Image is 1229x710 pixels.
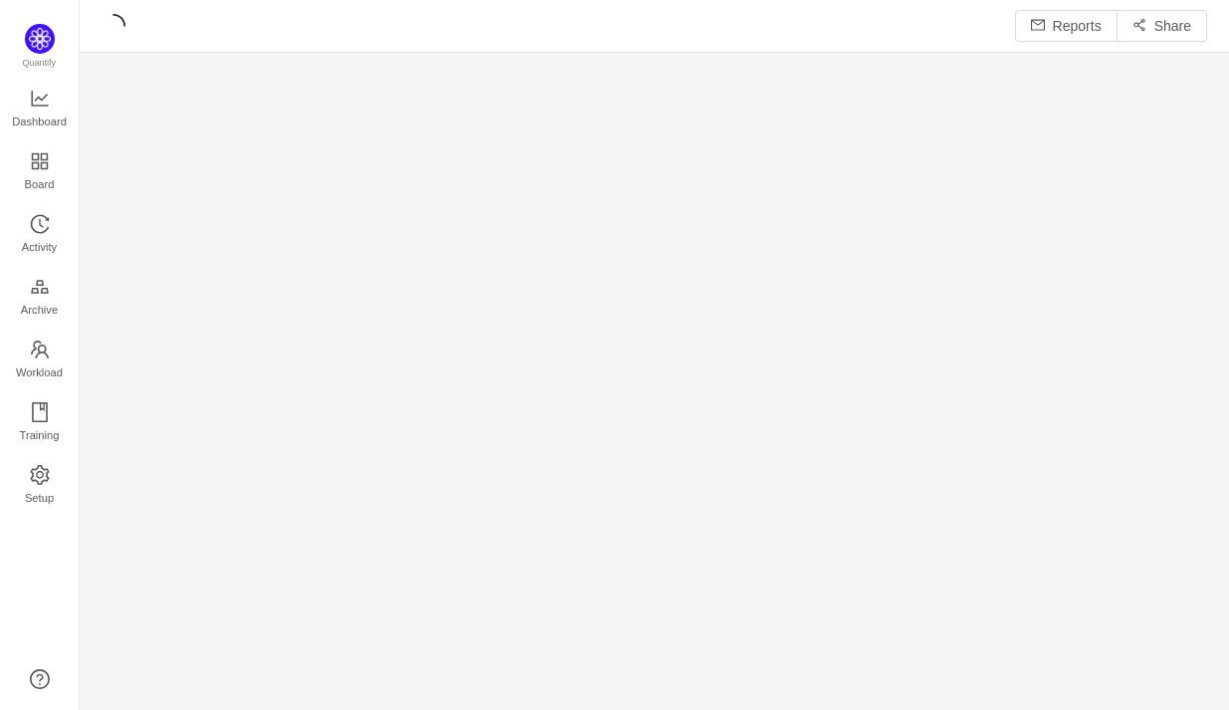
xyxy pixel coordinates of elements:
span: Quantify [23,58,57,68]
button: icon: share-altShare [1117,10,1207,42]
i: icon: team [30,340,50,359]
span: Setup [25,478,54,518]
button: icon: mailReports [1015,10,1118,42]
i: icon: history [30,214,50,234]
span: Board [25,164,55,204]
a: Board [30,152,50,192]
a: Dashboard [30,90,50,129]
i: icon: line-chart [30,89,50,109]
a: Setup [30,466,50,506]
span: Training [19,415,59,455]
i: icon: book [30,402,50,422]
img: Quantify [25,24,55,54]
i: icon: setting [30,465,50,485]
a: Activity [30,215,50,255]
i: icon: appstore [30,151,50,171]
a: Archive [30,278,50,318]
span: Dashboard [12,102,67,141]
a: icon: question-circle [30,669,50,689]
i: icon: gold [30,277,50,297]
a: Workload [30,341,50,380]
span: Workload [16,353,63,392]
span: Activity [22,227,57,267]
span: Archive [21,290,58,330]
a: Training [30,403,50,443]
i: icon: loading [102,14,125,38]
